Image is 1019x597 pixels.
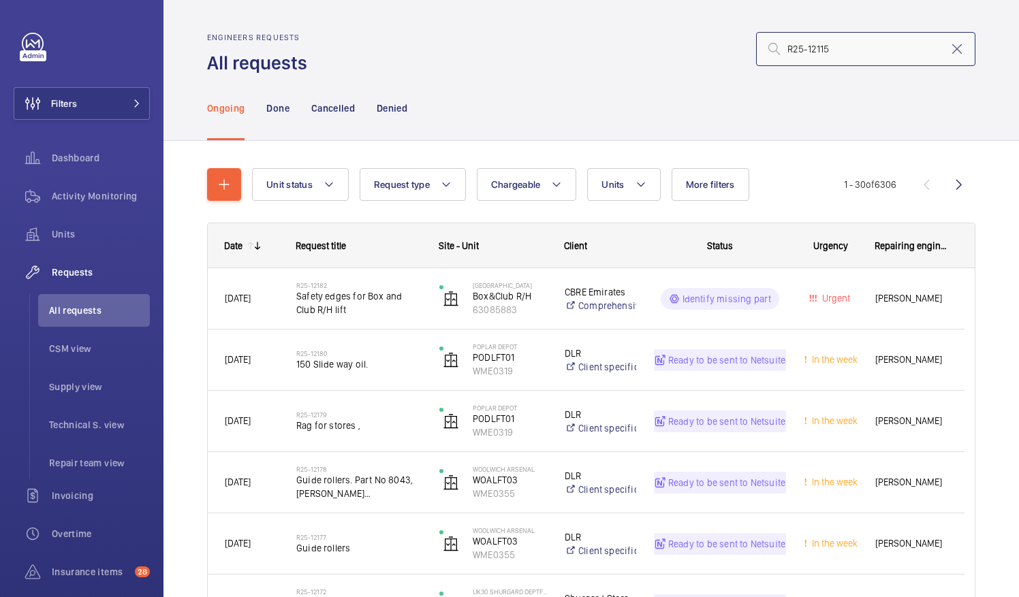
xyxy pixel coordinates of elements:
span: [PERSON_NAME] [875,352,947,368]
span: In the week [809,415,858,426]
p: WME0319 [473,425,547,439]
span: Invoicing [52,489,150,502]
button: Chargeable [477,168,577,201]
a: Client specific [565,483,636,496]
p: Ongoing [207,101,245,115]
img: elevator.svg [443,413,459,430]
p: Box&Club R/H [473,289,547,303]
span: Urgent [819,293,850,304]
p: Poplar Depot [473,404,547,412]
span: More filters [686,179,735,190]
input: Search by request number or quote number [756,32,975,66]
p: WME0319 [473,364,547,378]
p: WOALFT03 [473,473,547,487]
span: 150 Slide way oil. [296,357,422,371]
h2: R25-12172 [296,587,422,596]
span: Guide rollers [296,541,422,555]
h1: All requests [207,50,315,76]
span: Safety edges for Box and Club R/H lift [296,289,422,317]
span: Status [707,240,733,251]
span: [DATE] [225,415,251,426]
span: Site - Unit [439,240,479,251]
p: WME0355 [473,548,547,562]
span: Insurance items [52,565,129,579]
span: Urgency [813,240,848,251]
span: of [866,179,875,190]
span: Filters [51,97,77,110]
h2: R25-12182 [296,281,422,289]
button: Request type [360,168,466,201]
div: Date [224,240,242,251]
a: Client specific [565,421,636,435]
p: Woolwich Arsenal [473,526,547,534]
h2: Engineers requests [207,33,315,42]
button: Unit status [252,168,349,201]
span: All requests [49,304,150,317]
span: Request type [374,179,430,190]
span: CSM view [49,342,150,355]
button: Filters [14,87,150,120]
span: Repair team view [49,456,150,470]
p: DLR [565,530,636,544]
img: elevator.svg [443,536,459,552]
span: Rag for stores , [296,419,422,432]
span: Repairing engineer [875,240,948,251]
p: Cancelled [311,101,355,115]
span: Guide rollers. Part No 8043, [PERSON_NAME] [PERSON_NAME] 377 Face Roller [296,473,422,500]
span: Units [52,227,150,241]
p: CBRE Emirates [565,285,636,299]
span: [PERSON_NAME] [875,474,947,490]
p: Ready to be sent to Netsuite [668,415,785,428]
span: [PERSON_NAME] [875,536,947,551]
button: More filters [672,168,749,201]
img: elevator.svg [443,291,459,307]
span: Chargeable [491,179,541,190]
p: DLR [565,469,636,483]
h2: R25-12177 [296,533,422,541]
span: Technical S. view [49,418,150,432]
p: Identify missing part [683,292,772,306]
p: Done [266,101,289,115]
a: Client specific [565,544,636,558]
p: Poplar Depot [473,342,547,351]
h2: R25-12180 [296,349,422,357]
span: 1 - 30 6306 [844,180,896,189]
span: Client [564,240,587,251]
span: [DATE] [225,538,251,549]
span: [PERSON_NAME] [875,291,947,306]
p: 63085883 [473,303,547,317]
span: Activity Monitoring [52,189,150,203]
span: 28 [135,566,150,577]
span: Units [601,179,624,190]
span: Request title [296,240,346,251]
span: In the week [809,477,858,487]
h2: R25-12178 [296,465,422,473]
p: DLR [565,408,636,421]
p: UK30 Shurgard Deptford [473,587,547,596]
p: Ready to be sent to Netsuite [668,353,785,367]
p: Ready to be sent to Netsuite [668,537,785,551]
p: WME0355 [473,487,547,500]
span: [DATE] [225,354,251,365]
p: PODLFT01 [473,351,547,364]
h2: R25-12179 [296,410,422,419]
img: elevator.svg [443,352,459,368]
span: In the week [809,538,858,549]
span: Unit status [266,179,313,190]
span: Supply view [49,380,150,393]
span: [PERSON_NAME] [875,413,947,429]
span: [DATE] [225,293,251,304]
button: Units [587,168,660,201]
span: [DATE] [225,477,251,487]
span: In the week [809,354,858,365]
span: Overtime [52,527,150,540]
a: Comprehensive [565,299,636,312]
p: DLR [565,346,636,360]
p: Ready to be sent to Netsuite [668,476,785,489]
p: [GEOGRAPHIC_DATA] [473,281,547,289]
p: Woolwich Arsenal [473,465,547,473]
p: Denied [377,101,407,115]
span: Requests [52,265,150,279]
span: Dashboard [52,151,150,165]
p: PODLFT01 [473,412,547,425]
